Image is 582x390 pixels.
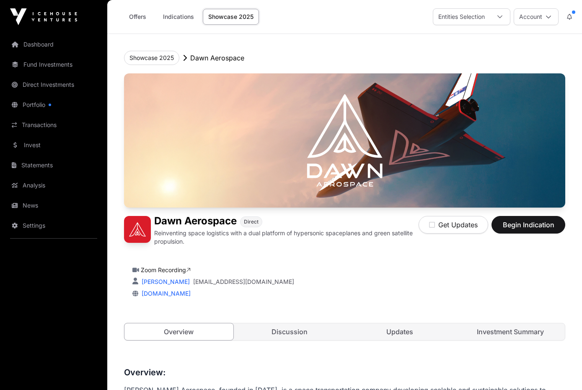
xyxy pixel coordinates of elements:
a: Settings [7,216,101,235]
img: Dawn Aerospace [124,73,565,208]
a: Statements [7,156,101,174]
h3: Overview: [124,366,565,379]
a: Direct Investments [7,75,101,94]
div: Entities Selection [433,9,490,25]
p: Reinventing space logistics with a dual platform of hypersonic spaceplanes and green satellite pr... [154,229,419,246]
a: Updates [346,323,455,340]
button: Showcase 2025 [124,51,179,65]
button: Account [514,8,559,25]
a: [EMAIL_ADDRESS][DOMAIN_NAME] [193,278,294,286]
a: News [7,196,101,215]
a: Indications [158,9,199,25]
span: Direct [244,218,259,225]
button: Get Updates [419,216,488,234]
a: Fund Investments [7,55,101,74]
a: Overview [124,323,234,341]
a: Zoom Recording [141,266,191,273]
a: Investment Summary [456,323,565,340]
a: [PERSON_NAME] [140,278,190,285]
a: Transactions [7,116,101,134]
h1: Dawn Aerospace [154,216,237,227]
img: Dawn Aerospace [124,216,151,243]
a: Offers [121,9,154,25]
a: Discussion [235,323,344,340]
a: Invest [7,136,101,154]
a: Dashboard [7,35,101,54]
a: Begin Indication [491,224,565,233]
span: Begin Indication [502,220,555,230]
nav: Tabs [124,323,565,340]
p: Dawn Aerospace [190,53,244,63]
a: [DOMAIN_NAME] [138,290,191,297]
img: Icehouse Ventures Logo [10,8,77,25]
a: Portfolio [7,96,101,114]
a: Analysis [7,176,101,195]
a: Showcase 2025 [203,9,259,25]
button: Begin Indication [491,216,565,234]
